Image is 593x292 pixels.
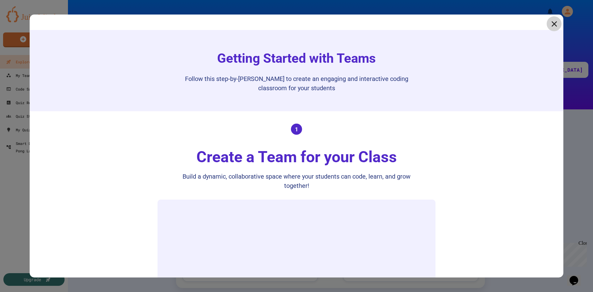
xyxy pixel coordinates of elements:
p: Follow this step-by-[PERSON_NAME] to create an engaging and interactive coding classroom for your... [173,74,420,93]
div: Create a Team for your Class [190,146,403,169]
h1: Getting Started with Teams [211,49,382,68]
div: Build a dynamic, collaborative space where your students can code, learn, and grow together! [173,172,420,190]
div: Chat with us now!Close [2,2,43,39]
div: 1 [291,124,302,135]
